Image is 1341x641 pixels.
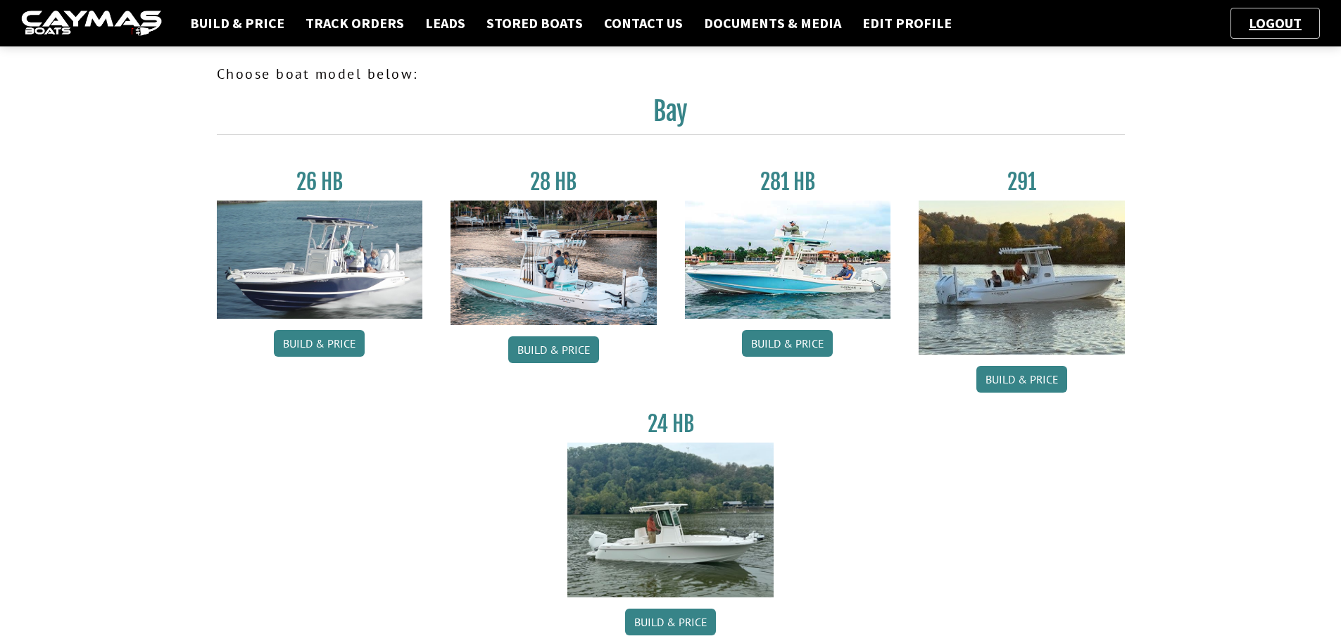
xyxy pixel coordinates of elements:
img: 28-hb-twin.jpg [685,201,891,319]
p: Choose boat model below: [217,63,1125,84]
a: Build & Price [274,330,365,357]
h2: Bay [217,96,1125,135]
a: Contact Us [597,14,690,32]
a: Track Orders [298,14,411,32]
a: Leads [418,14,472,32]
a: Build & Price [508,336,599,363]
a: Build & Price [183,14,291,32]
img: 24_HB_thumbnail.jpg [567,443,774,597]
a: Edit Profile [855,14,959,32]
a: Build & Price [742,330,833,357]
img: 291_Thumbnail.jpg [919,201,1125,355]
a: Build & Price [976,366,1067,393]
h3: 24 HB [567,411,774,437]
a: Documents & Media [697,14,848,32]
img: 26_new_photo_resized.jpg [217,201,423,319]
a: Stored Boats [479,14,590,32]
a: Logout [1242,14,1309,32]
h3: 28 HB [451,169,657,195]
h3: 26 HB [217,169,423,195]
a: Build & Price [625,609,716,635]
img: 28_hb_thumbnail_for_caymas_connect.jpg [451,201,657,325]
img: caymas-dealer-connect-2ed40d3bc7270c1d8d7ffb4b79bf05adc795679939227970def78ec6f6c03838.gif [21,11,162,37]
h3: 291 [919,169,1125,195]
h3: 281 HB [685,169,891,195]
